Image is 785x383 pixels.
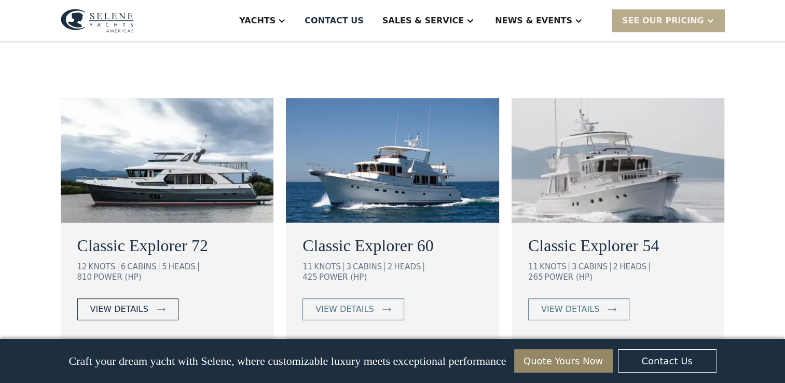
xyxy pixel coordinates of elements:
[169,262,199,271] div: HEADS
[512,98,725,223] img: long range motor yachts
[319,272,367,282] div: POWER (HP)
[77,262,87,271] div: 12
[622,15,704,27] div: SEE Our Pricing
[162,262,167,271] div: 5
[302,272,318,282] div: 425
[514,349,613,373] a: Quote Yours Now
[77,298,178,320] a: view details
[579,262,611,271] div: CABINS
[353,262,385,271] div: CABINS
[121,262,126,271] div: 6
[612,9,725,32] div: SEE Our Pricing
[572,262,577,271] div: 3
[388,262,393,271] div: 2
[619,262,650,271] div: HEADS
[302,233,483,258] a: Classic Explorer 60
[315,303,374,316] div: view details
[127,262,159,271] div: CABINS
[302,298,404,320] a: view details
[93,272,141,282] div: POWER (HP)
[528,298,629,320] a: view details
[61,98,274,223] img: long range motor yachts
[89,262,118,271] div: KNOTS
[528,262,538,271] div: 11
[61,9,134,33] img: logo
[544,272,592,282] div: POWER (HP)
[77,233,257,258] a: Classic Explorer 72
[608,307,616,311] img: icon
[157,307,166,311] img: icon
[77,272,92,282] div: 810
[382,15,464,27] div: Sales & Service
[495,15,572,27] div: News & EVENTS
[305,15,364,27] div: Contact US
[540,262,569,271] div: KNOTS
[528,233,708,258] a: Classic Explorer 54
[286,98,499,223] img: long range motor yachts
[90,303,148,316] div: view details
[314,262,343,271] div: KNOTS
[394,262,424,271] div: HEADS
[382,307,391,311] img: icon
[68,354,506,368] p: Craft your dream yacht with Selene, where customizable luxury meets exceptional performance
[346,262,351,271] div: 3
[528,272,543,282] div: 265
[302,262,312,271] div: 11
[618,349,717,373] a: Contact Us
[239,15,276,27] div: Yachts
[541,303,599,316] div: view details
[613,262,618,271] div: 2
